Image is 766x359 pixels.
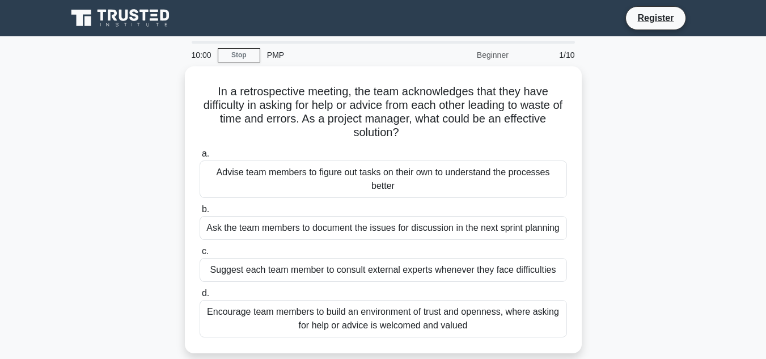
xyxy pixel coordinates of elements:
div: Advise team members to figure out tasks on their own to understand the processes better [200,161,567,198]
a: Stop [218,48,260,62]
a: Register [630,11,680,25]
span: c. [202,246,209,256]
div: Beginner [416,44,515,66]
div: Suggest each team member to consult external experts whenever they face difficulties [200,258,567,282]
div: 1/10 [515,44,582,66]
div: 10:00 [185,44,218,66]
h5: In a retrospective meeting, the team acknowledges that they have difficulty in asking for help or... [198,85,568,140]
span: b. [202,204,209,214]
div: PMP [260,44,416,66]
div: Ask the team members to document the issues for discussion in the next sprint planning [200,216,567,240]
span: d. [202,288,209,298]
span: a. [202,149,209,158]
div: Encourage team members to build an environment of trust and openness, where asking for help or ad... [200,300,567,337]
